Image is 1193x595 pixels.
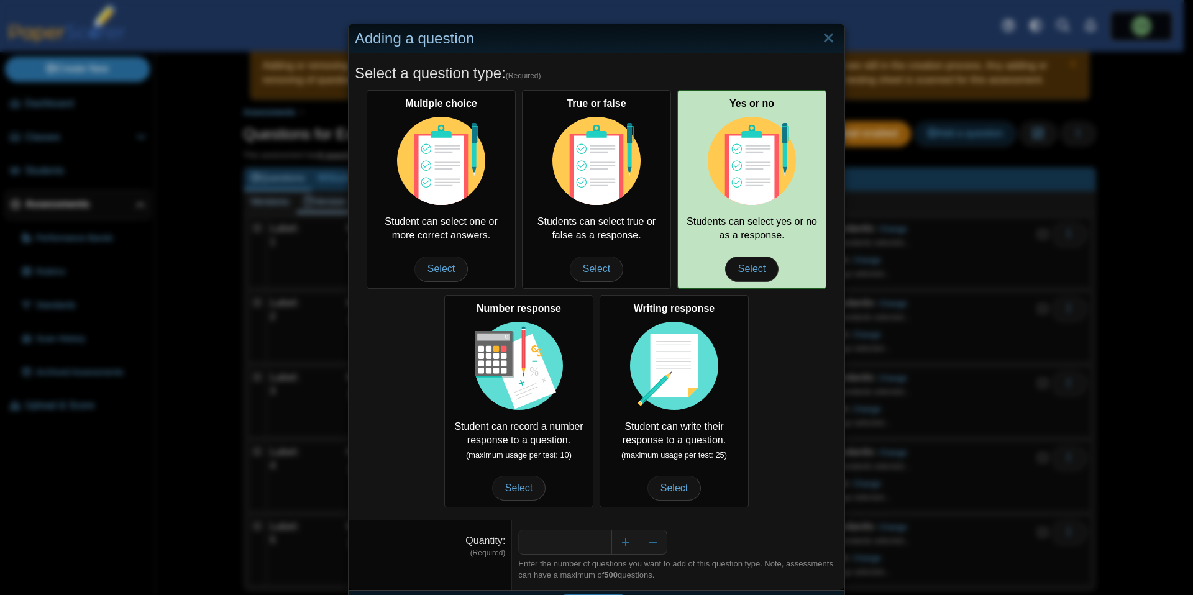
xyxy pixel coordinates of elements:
[349,24,844,53] div: Adding a question
[600,295,749,507] div: Student can write their response to a question.
[492,476,546,501] span: Select
[414,257,468,281] span: Select
[725,257,779,281] span: Select
[444,295,593,507] div: Student can record a number response to a question.
[466,450,572,460] small: (maximum usage per test: 10)
[367,90,516,289] div: Student can select one or more correct answers.
[621,450,727,460] small: (maximum usage per test: 25)
[570,257,623,281] span: Select
[522,90,671,289] div: Students can select true or false as a response.
[477,303,561,314] b: Number response
[819,28,838,49] a: Close
[567,98,626,109] b: True or false
[677,90,826,289] div: Students can select yes or no as a response.
[708,117,796,205] img: item-type-multiple-choice.svg
[405,98,477,109] b: Multiple choice
[647,476,701,501] span: Select
[397,117,485,205] img: item-type-multiple-choice.svg
[475,322,563,410] img: item-type-number-response.svg
[639,530,667,555] button: Decrease
[465,535,505,546] label: Quantity
[355,63,838,84] h5: Select a question type:
[355,548,505,558] dfn: (Required)
[552,117,641,205] img: item-type-multiple-choice.svg
[729,98,774,109] b: Yes or no
[604,570,618,579] b: 500
[611,530,639,555] button: Increase
[634,303,715,314] b: Writing response
[518,558,838,581] div: Enter the number of questions you want to add of this question type. Note, assessments can have a...
[630,322,718,410] img: item-type-writing-response.svg
[506,71,541,81] span: (Required)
